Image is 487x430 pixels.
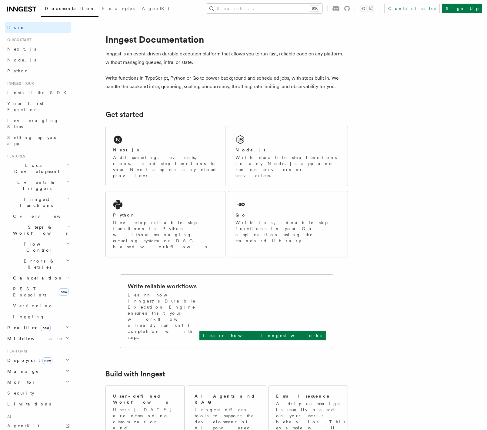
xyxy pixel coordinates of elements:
[5,196,65,208] span: Inngest Functions
[360,5,374,12] button: Toggle dark mode
[5,325,51,331] span: Realtime
[5,44,71,55] a: Next.js
[203,332,322,339] p: Learn how Inngest works
[11,311,71,322] a: Logging
[113,147,139,153] h2: Next.js
[11,239,71,256] button: Flow Control
[45,6,95,11] span: Documentation
[11,258,66,270] span: Errors & Retries
[7,402,51,406] span: Limitations
[7,391,34,395] span: Security
[113,212,135,218] h2: Python
[235,147,265,153] h2: Node.js
[13,314,45,319] span: Logging
[5,87,71,98] a: Install the SDK
[228,191,348,257] a: GoWrite fast, durable step functions in your Go application using the standard library.
[11,241,66,253] span: Flow Control
[5,154,25,159] span: Features
[13,214,75,219] span: Overview
[11,275,63,281] span: Cancellation
[98,2,138,16] a: Examples
[206,4,322,13] button: Search...⌘K
[5,336,62,342] span: Middleware
[5,349,27,354] span: Platform
[128,282,197,290] h2: Write reliable workflows
[5,399,71,409] a: Limitations
[5,98,71,115] a: Your first Functions
[105,50,348,67] p: Inngest is an event-driven durable execution platform that allows you to run fast, reliable code ...
[5,333,71,344] button: Middleware
[5,388,71,399] a: Security
[7,101,43,112] span: Your first Functions
[42,357,52,364] span: new
[235,212,246,218] h2: Go
[138,2,178,16] a: AgentKit
[5,132,71,149] a: Setting up your app
[7,47,36,51] span: Next.js
[7,58,36,62] span: Node.js
[442,4,482,13] a: Sign Up
[11,256,71,273] button: Errors & Retries
[5,81,34,86] span: Inngest tour
[102,6,135,11] span: Examples
[235,154,340,179] p: Write durable step functions in any Node.js app and run on servers or serverless.
[228,126,348,186] a: Node.jsWrite durable step functions in any Node.js app and run on servers or serverless.
[5,379,36,385] span: Monitor
[142,6,174,11] span: AgentKit
[105,110,143,119] a: Get started
[5,357,52,363] span: Deployment
[195,393,259,405] h2: AI Agents and RAG
[5,368,39,374] span: Manage
[5,194,71,211] button: Inngest Functions
[7,135,59,146] span: Setting up your app
[11,300,71,311] a: Versioning
[105,191,225,257] a: PythonDevelop reliable step functions in Python without managing queueing systems or DAG based wo...
[5,322,71,333] button: Realtimenew
[5,177,71,194] button: Events & Triggers
[7,90,70,95] span: Install the SDK
[11,224,68,236] span: Steps & Workflows
[199,331,326,340] a: Learn how Inngest works
[113,393,177,405] h2: User-defined Workflows
[5,366,71,377] button: Manage
[7,24,24,30] span: Home
[5,115,71,132] a: Leveraging Steps
[5,22,71,33] a: Home
[105,34,348,45] h1: Inngest Documentation
[113,220,218,250] p: Develop reliable step functions in Python without managing queueing systems or DAG based workflows.
[5,179,66,191] span: Events & Triggers
[5,414,11,419] span: AI
[5,162,66,174] span: Local Development
[5,211,71,322] div: Inngest Functions
[113,154,218,179] p: Add queueing, events, crons, and step functions to your Next app on any cloud provider.
[310,5,319,12] kbd: ⌘K
[59,288,69,296] span: new
[5,160,71,177] button: Local Development
[105,370,165,378] a: Build with Inngest
[105,74,348,91] p: Write functions in TypeScript, Python or Go to power background and scheduled jobs, with steps bu...
[11,273,71,283] button: Cancellation
[5,55,71,65] a: Node.js
[41,325,51,331] span: new
[128,292,199,340] p: Learn how Inngest's Durable Execution Engine ensures that your workflow already run until complet...
[5,65,71,76] a: Python
[13,286,46,297] span: REST Endpoints
[235,220,340,244] p: Write fast, durable step functions in your Go application using the standard library.
[276,393,330,399] h2: Email sequence
[11,211,71,222] a: Overview
[7,68,29,73] span: Python
[5,377,71,388] button: Monitor
[11,222,71,239] button: Steps & Workflows
[5,355,71,366] button: Deploymentnew
[11,283,71,300] a: REST Endpointsnew
[384,4,440,13] a: Contact sales
[7,118,58,129] span: Leveraging Steps
[7,423,39,428] span: AgentKit
[41,2,98,17] a: Documentation
[13,303,53,308] span: Versioning
[5,38,31,42] span: Quick start
[105,126,225,186] a: Next.jsAdd queueing, events, crons, and step functions to your Next app on any cloud provider.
